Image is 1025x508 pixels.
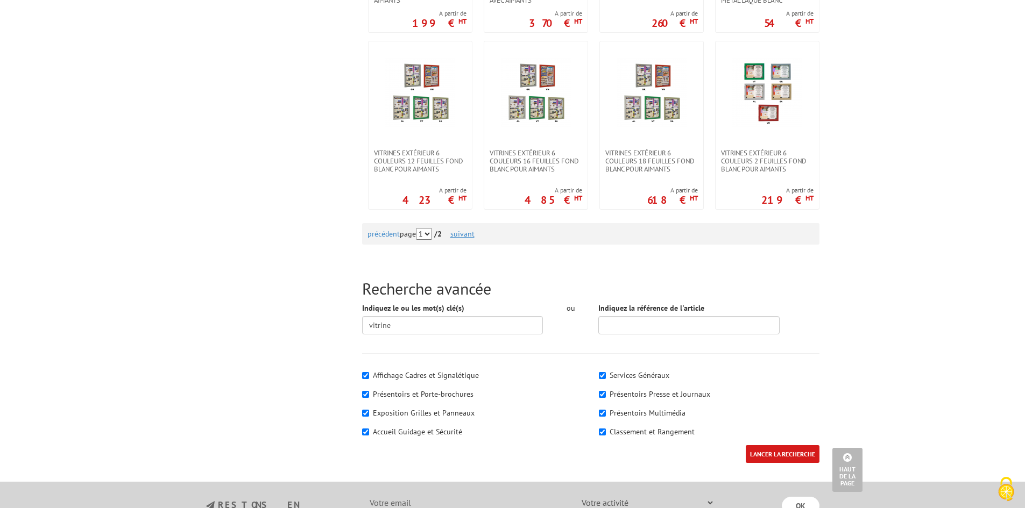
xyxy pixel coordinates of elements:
sup: HT [805,194,814,203]
input: Présentoirs Presse et Journaux [599,391,606,398]
img: Vitrines extérieur 6 couleurs 12 feuilles fond blanc pour aimants [385,58,455,127]
p: 54 € [764,20,814,26]
p: 260 € [652,20,698,26]
label: Accueil Guidage et Sécurité [373,427,462,437]
div: ou [559,303,582,313]
label: Présentoirs Presse et Journaux [610,389,710,399]
span: Vitrines extérieur 6 couleurs 12 feuilles fond blanc pour aimants [374,149,466,173]
img: Cookies (fenêtre modale) [993,476,1020,503]
strong: / [434,229,448,239]
span: A partir de [652,9,698,18]
span: A partir de [529,9,582,18]
span: A partir de [764,9,814,18]
img: Vitrines extérieur 6 couleurs 2 feuilles fond blanc pour aimants [732,58,802,127]
a: Vitrines extérieur 6 couleurs 2 feuilles fond blanc pour aimants [716,149,819,173]
input: Exposition Grilles et Panneaux [362,410,369,417]
a: Vitrines extérieur 6 couleurs 16 feuilles fond blanc pour aimants [484,149,588,173]
div: page [367,223,814,245]
a: suivant [450,229,475,239]
label: Classement et Rangement [610,427,695,437]
a: précédent [367,229,400,239]
label: Services Généraux [610,370,669,380]
sup: HT [690,194,698,203]
span: A partir de [647,186,698,195]
sup: HT [690,17,698,26]
h2: Recherche avancée [362,280,819,297]
input: Présentoirs Multimédia [599,410,606,417]
p: 219 € [761,197,814,203]
span: Vitrines extérieur 6 couleurs 18 feuilles fond blanc pour aimants [605,149,698,173]
span: A partir de [412,9,466,18]
p: 423 € [402,197,466,203]
sup: HT [458,194,466,203]
label: Indiquez le ou les mot(s) clé(s) [362,303,464,313]
sup: HT [574,17,582,26]
input: Services Généraux [599,372,606,379]
img: Vitrines extérieur 6 couleurs 18 feuilles fond blanc pour aimants [617,58,687,127]
button: Cookies (fenêtre modale) [987,471,1025,508]
label: Indiquez la référence de l'article [598,303,704,313]
span: Vitrines extérieur 6 couleurs 16 feuilles fond blanc pour aimants [490,149,582,173]
label: Exposition Grilles et Panneaux [373,408,475,418]
p: 618 € [647,197,698,203]
p: 370 € [529,20,582,26]
sup: HT [805,17,814,26]
p: 485 € [525,197,582,203]
span: A partir de [402,186,466,195]
span: Vitrines extérieur 6 couleurs 2 feuilles fond blanc pour aimants [721,149,814,173]
input: Présentoirs et Porte-brochures [362,391,369,398]
input: Accueil Guidage et Sécurité [362,428,369,435]
a: Vitrines extérieur 6 couleurs 18 feuilles fond blanc pour aimants [600,149,703,173]
span: A partir de [525,186,582,195]
img: Vitrines extérieur 6 couleurs 16 feuilles fond blanc pour aimants [501,58,571,127]
input: Affichage Cadres et Signalétique [362,372,369,379]
input: Classement et Rangement [599,428,606,435]
sup: HT [458,17,466,26]
span: A partir de [761,186,814,195]
a: Vitrines extérieur 6 couleurs 12 feuilles fond blanc pour aimants [369,149,472,173]
span: 2 [437,229,442,239]
p: 199 € [412,20,466,26]
a: Haut de la page [832,448,863,492]
label: Affichage Cadres et Signalétique [373,370,479,380]
label: Présentoirs Multimédia [610,408,685,418]
label: Présentoirs et Porte-brochures [373,389,473,399]
input: LANCER LA RECHERCHE [746,445,819,463]
sup: HT [574,194,582,203]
